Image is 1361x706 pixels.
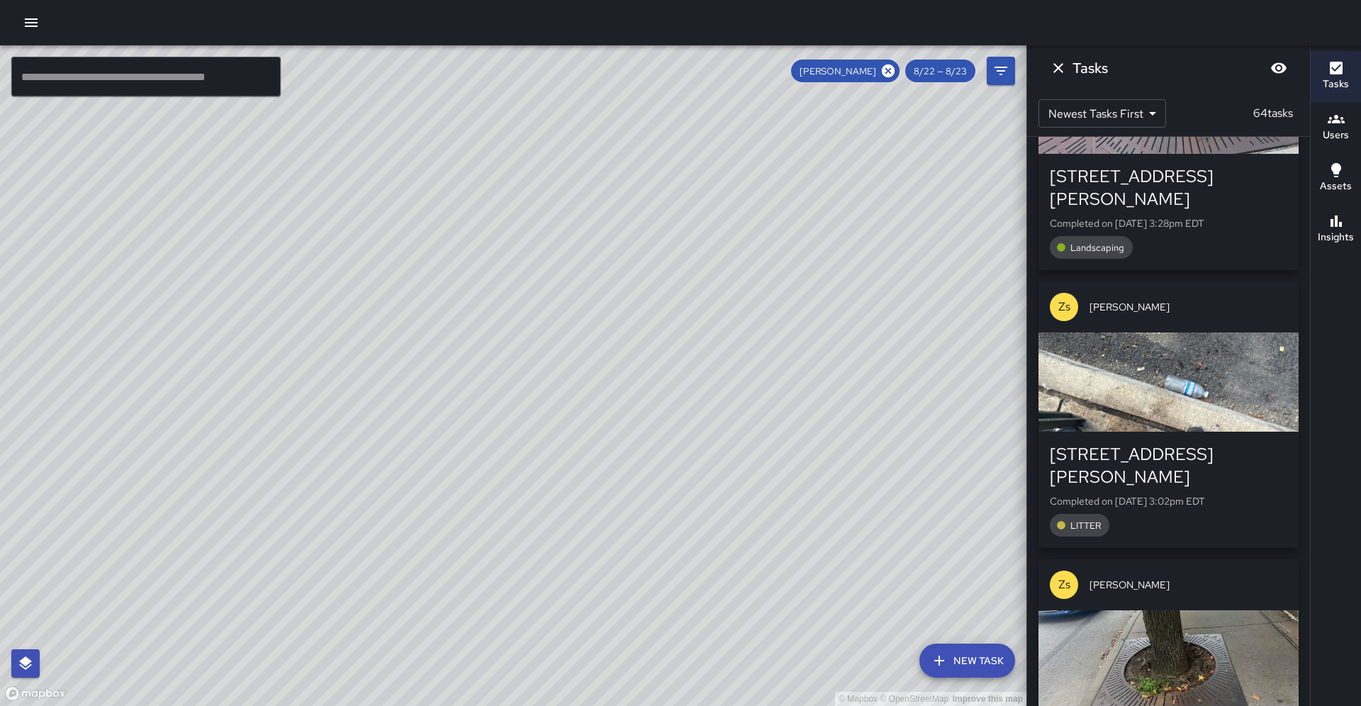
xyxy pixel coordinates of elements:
[1090,300,1287,314] span: [PERSON_NAME]
[1320,179,1352,194] h6: Assets
[1090,578,1287,592] span: [PERSON_NAME]
[791,60,900,82] div: [PERSON_NAME]
[1058,576,1070,593] p: Zs
[1062,242,1133,254] span: Landscaping
[1265,54,1293,82] button: Blur
[1050,443,1287,488] div: [STREET_ADDRESS][PERSON_NAME]
[791,65,885,77] span: [PERSON_NAME]
[905,65,975,77] span: 8/22 — 8/23
[1248,105,1299,122] p: 64 tasks
[1323,77,1349,92] h6: Tasks
[919,644,1015,678] button: New Task
[987,57,1015,85] button: Filters
[1062,520,1109,532] span: LITTER
[1050,494,1287,508] p: Completed on [DATE] 3:02pm EDT
[1038,4,1299,270] button: [STREET_ADDRESS][PERSON_NAME]Completed on [DATE] 3:28pm EDTLandscaping
[1044,54,1072,82] button: Dismiss
[1311,102,1361,153] button: Users
[1050,216,1287,230] p: Completed on [DATE] 3:28pm EDT
[1058,298,1070,315] p: Zs
[1050,165,1287,211] div: [STREET_ADDRESS][PERSON_NAME]
[1311,204,1361,255] button: Insights
[1038,99,1166,128] div: Newest Tasks First
[1311,51,1361,102] button: Tasks
[1038,281,1299,548] button: Zs[PERSON_NAME][STREET_ADDRESS][PERSON_NAME]Completed on [DATE] 3:02pm EDTLITTER
[1311,153,1361,204] button: Assets
[1318,230,1354,245] h6: Insights
[1072,57,1108,79] h6: Tasks
[1323,128,1349,143] h6: Users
